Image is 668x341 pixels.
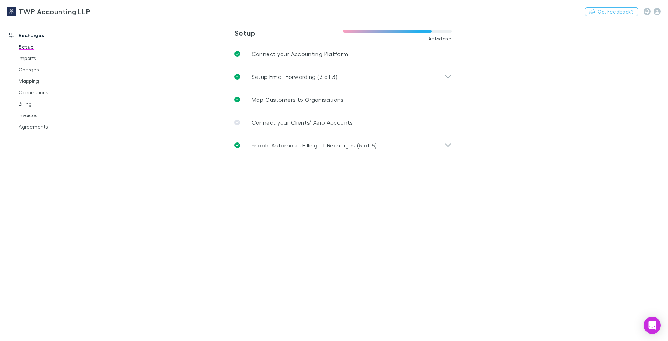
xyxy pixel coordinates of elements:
div: Setup Email Forwarding (3 of 3) [229,65,457,88]
span: 4 of 5 done [428,36,452,41]
p: Setup Email Forwarding (3 of 3) [252,72,337,81]
a: Connections [11,87,97,98]
a: Billing [11,98,97,110]
a: Agreements [11,121,97,132]
a: Connect your Accounting Platform [229,42,457,65]
a: Mapping [11,75,97,87]
div: Enable Automatic Billing of Recharges (5 of 5) [229,134,457,157]
img: TWP Accounting LLP's Logo [7,7,16,16]
a: Connect your Clients’ Xero Accounts [229,111,457,134]
a: Imports [11,52,97,64]
p: Enable Automatic Billing of Recharges (5 of 5) [252,141,377,150]
button: Got Feedback? [585,7,638,16]
h3: TWP Accounting LLP [19,7,90,16]
a: Charges [11,64,97,75]
a: Invoices [11,110,97,121]
a: Setup [11,41,97,52]
a: Map Customers to Organisations [229,88,457,111]
p: Connect your Clients’ Xero Accounts [252,118,353,127]
p: Connect your Accounting Platform [252,50,348,58]
h3: Setup [234,29,343,37]
p: Map Customers to Organisations [252,95,344,104]
a: Recharges [1,30,97,41]
div: Open Intercom Messenger [644,317,661,334]
a: TWP Accounting LLP [3,3,95,20]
